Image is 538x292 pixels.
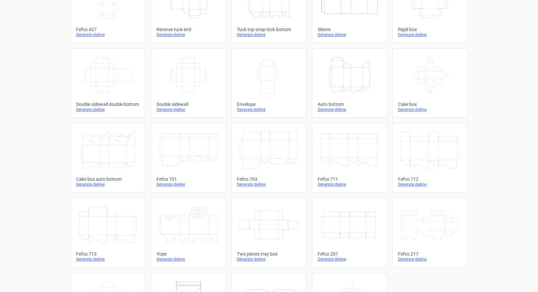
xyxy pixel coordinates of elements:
[318,257,381,262] div: Generate dieline
[398,102,462,107] div: Cake box
[151,198,226,268] a: YopeGenerate dieline
[76,27,140,32] div: Fefco 427
[318,176,381,182] div: Fefco 711
[231,48,306,118] a: EnvelopeGenerate dieline
[318,182,381,187] div: Generate dieline
[398,27,462,32] div: Rigid box
[76,182,140,187] div: Generate dieline
[318,102,381,107] div: Auto bottom
[157,27,220,32] div: Reverse tuck end
[392,48,468,118] a: Cake boxGenerate dieline
[398,257,462,262] div: Generate dieline
[157,251,220,257] div: Yope
[151,48,226,118] a: Double sidewallGenerate dieline
[398,176,462,182] div: Fefco 712
[237,107,301,112] div: Generate dieline
[231,198,306,268] a: Two pieces tray boxGenerate dieline
[237,32,301,37] div: Generate dieline
[76,102,140,107] div: Double sidewall double bottom
[70,48,146,118] a: Double sidewall double bottomGenerate dieline
[76,107,140,112] div: Generate dieline
[237,176,301,182] div: Fefco 703
[398,182,462,187] div: Generate dieline
[237,27,301,32] div: Tuck top snap lock bottom
[318,27,381,32] div: Sleeve
[398,32,462,37] div: Generate dieline
[392,198,468,268] a: Fefco 217Generate dieline
[157,107,220,112] div: Generate dieline
[398,107,462,112] div: Generate dieline
[312,123,387,193] a: Fefco 711Generate dieline
[318,251,381,257] div: Fefco 201
[231,123,306,193] a: Fefco 703Generate dieline
[237,257,301,262] div: Generate dieline
[76,257,140,262] div: Generate dieline
[157,176,220,182] div: Fefco 701
[312,198,387,268] a: Fefco 201Generate dieline
[70,198,146,268] a: Fefco 713Generate dieline
[151,123,226,193] a: Fefco 701Generate dieline
[392,123,468,193] a: Fefco 712Generate dieline
[237,182,301,187] div: Generate dieline
[237,102,301,107] div: Envelope
[237,251,301,257] div: Two pieces tray box
[157,32,220,37] div: Generate dieline
[312,48,387,118] a: Auto bottomGenerate dieline
[76,251,140,257] div: Fefco 713
[70,123,146,193] a: Cake box auto bottomGenerate dieline
[398,251,462,257] div: Fefco 217
[318,32,381,37] div: Generate dieline
[76,32,140,37] div: Generate dieline
[157,257,220,262] div: Generate dieline
[318,107,381,112] div: Generate dieline
[157,102,220,107] div: Double sidewall
[157,182,220,187] div: Generate dieline
[76,176,140,182] div: Cake box auto bottom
